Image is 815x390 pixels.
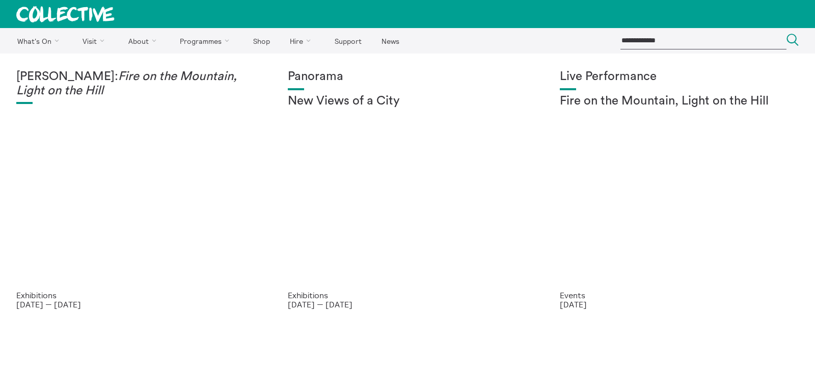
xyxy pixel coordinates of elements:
[288,70,527,84] h1: Panorama
[271,54,543,325] a: Collective Panorama June 2025 small file 8 Panorama New Views of a City Exhibitions [DATE] — [DATE]
[325,28,370,54] a: Support
[119,28,169,54] a: About
[8,28,72,54] a: What's On
[560,291,799,300] p: Events
[560,300,799,309] p: [DATE]
[74,28,118,54] a: Visit
[16,291,255,300] p: Exhibitions
[288,291,527,300] p: Exhibitions
[288,94,527,109] h2: New Views of a City
[560,94,799,109] h2: Fire on the Mountain, Light on the Hill
[16,300,255,309] p: [DATE] — [DATE]
[288,300,527,309] p: [DATE] — [DATE]
[281,28,324,54] a: Hire
[171,28,242,54] a: Programmes
[372,28,408,54] a: News
[560,70,799,84] h1: Live Performance
[244,28,279,54] a: Shop
[16,70,255,98] h1: [PERSON_NAME]:
[544,54,815,325] a: Photo: Eoin Carey Live Performance Fire on the Mountain, Light on the Hill Events [DATE]
[16,70,237,97] em: Fire on the Mountain, Light on the Hill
